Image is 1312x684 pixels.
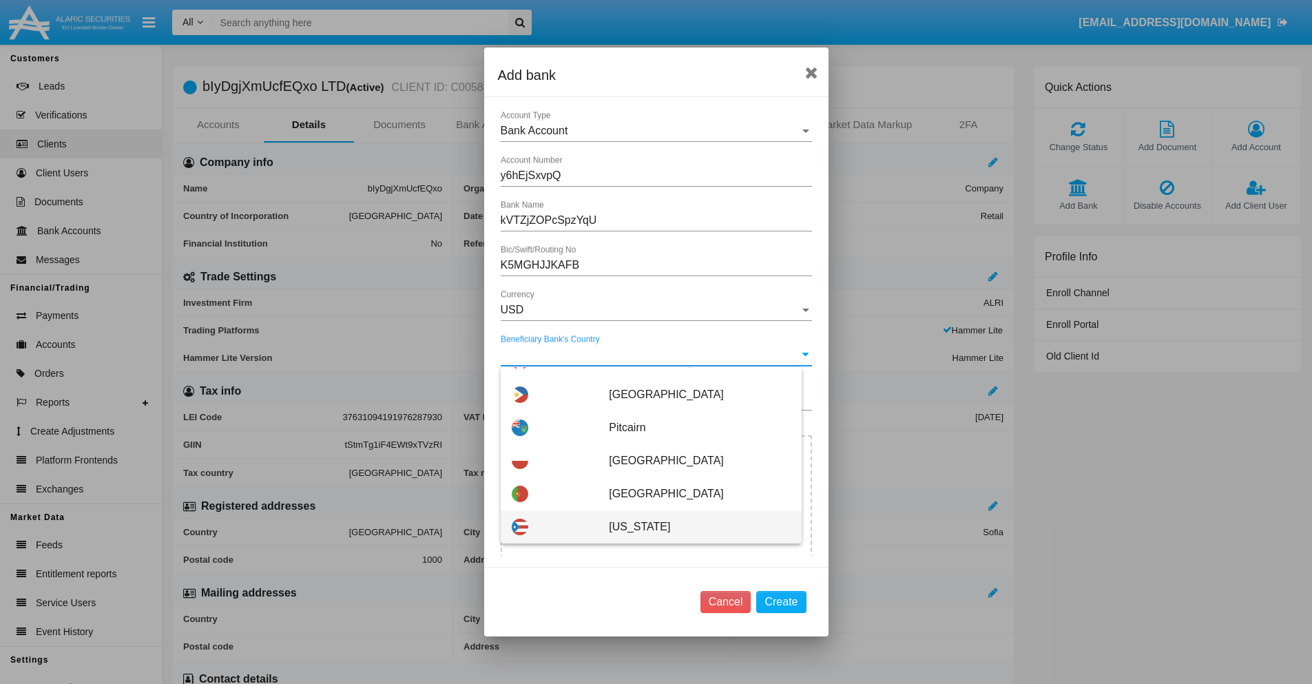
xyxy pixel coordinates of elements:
[609,444,790,477] span: [GEOGRAPHIC_DATA]
[609,411,790,444] span: Pitcairn
[700,591,751,613] button: Cancel
[609,378,790,411] span: [GEOGRAPHIC_DATA]
[609,510,790,543] span: [US_STATE]
[498,64,815,86] div: Add bank
[609,477,790,510] span: [GEOGRAPHIC_DATA]
[756,591,806,613] button: Create
[501,125,568,136] span: Bank Account
[501,304,524,315] span: USD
